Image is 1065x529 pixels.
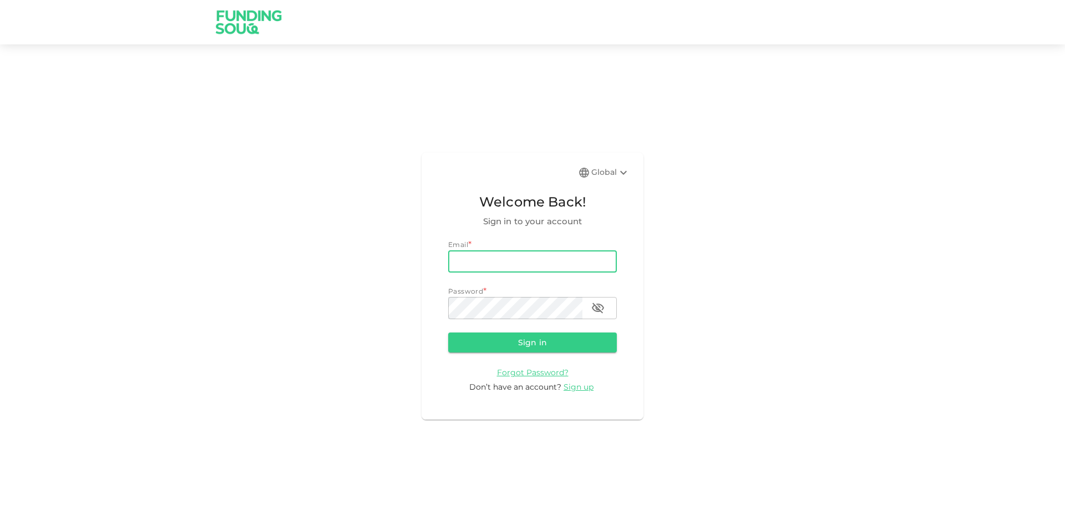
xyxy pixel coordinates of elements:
[469,382,561,392] span: Don’t have an account?
[448,240,468,249] span: Email
[497,367,569,377] a: Forgot Password?
[448,297,582,319] input: password
[448,250,617,273] input: email
[448,287,483,295] span: Password
[591,166,630,179] div: Global
[448,192,617,213] span: Welcome Back!
[564,382,594,392] span: Sign up
[448,332,617,352] button: Sign in
[448,215,617,228] span: Sign in to your account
